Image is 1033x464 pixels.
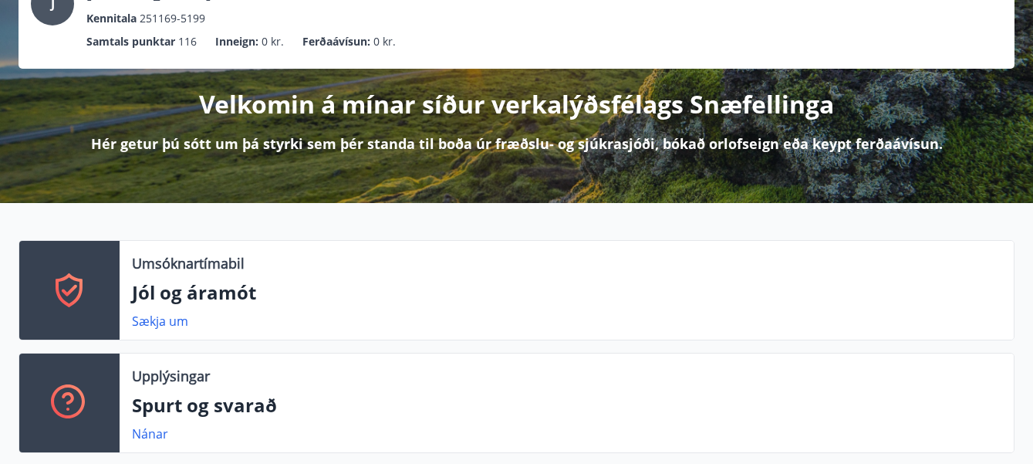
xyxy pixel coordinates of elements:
p: Upplýsingar [132,366,210,386]
p: Samtals punktar [86,33,175,50]
span: 0 kr. [262,33,284,50]
p: Spurt og svarað [132,392,1001,418]
span: 116 [178,33,197,50]
p: Umsóknartímabil [132,253,245,273]
a: Sækja um [132,313,188,330]
span: 0 kr. [373,33,396,50]
p: Hér getur þú sótt um þá styrki sem þér standa til boða úr fræðslu- og sjúkrasjóði, bókað orlofsei... [91,134,943,154]
p: Jól og áramót [132,279,1001,306]
a: Nánar [132,425,168,442]
p: Ferðaávísun : [302,33,370,50]
p: Velkomin á mínar síður verkalýðsfélags Snæfellinga [199,87,834,121]
p: Kennitala [86,10,137,27]
span: 251169-5199 [140,10,205,27]
p: Inneign : [215,33,258,50]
